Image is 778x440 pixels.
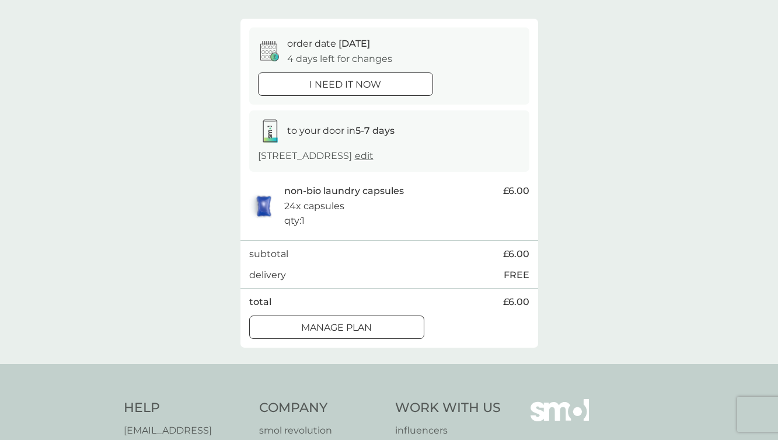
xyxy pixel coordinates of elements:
p: FREE [504,268,529,283]
p: Manage plan [301,320,372,335]
span: [DATE] [339,38,370,49]
p: 4 days left for changes [287,51,392,67]
img: smol [531,399,589,439]
p: order date [287,36,370,51]
p: non-bio laundry capsules [284,183,404,199]
span: to your door in [287,125,395,136]
strong: 5-7 days [355,125,395,136]
p: subtotal [249,247,288,262]
button: i need it now [258,72,433,96]
h4: Help [124,399,248,417]
p: delivery [249,268,286,283]
span: £6.00 [503,247,529,262]
a: smol revolution [259,423,383,438]
p: qty : 1 [284,213,305,228]
a: edit [355,150,374,161]
p: [STREET_ADDRESS] [258,148,374,164]
span: £6.00 [503,295,529,310]
span: £6.00 [503,183,529,199]
a: influencers [395,423,501,438]
p: 24x capsules [284,199,344,214]
p: total [249,295,271,310]
h4: Work With Us [395,399,501,417]
p: i need it now [309,77,381,92]
h4: Company [259,399,383,417]
button: Manage plan [249,316,424,339]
